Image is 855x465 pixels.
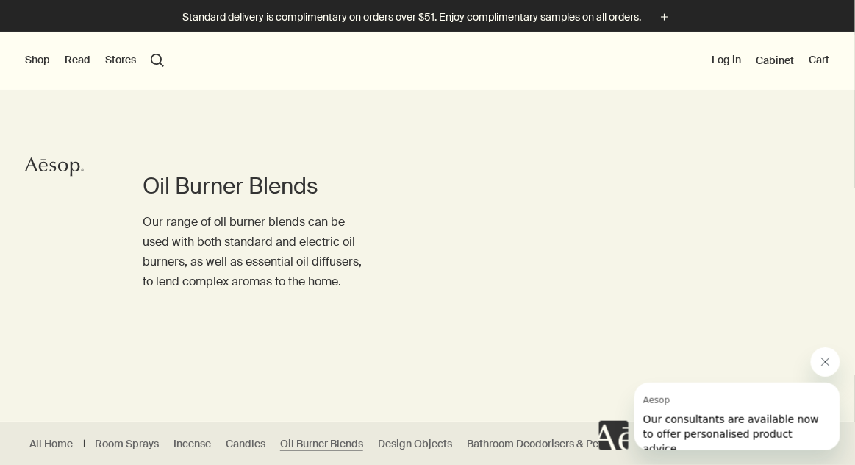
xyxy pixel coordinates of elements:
[183,9,673,26] button: Standard delivery is complimentary on orders over $51. Enjoy complimentary samples on all orders.
[712,32,830,90] nav: supplementary
[29,437,73,451] a: All Home
[25,156,84,178] svg: Aesop
[25,32,164,90] nav: primary
[183,10,642,25] p: Standard delivery is complimentary on orders over $51. Enjoy complimentary samples on all orders.
[634,383,840,450] iframe: Mensaje de Aesop
[95,437,159,451] a: Room Sprays
[467,437,607,451] a: Bathroom Deodorisers & Pets
[143,171,369,201] h1: Oil Burner Blends
[811,347,840,377] iframe: Cerrar mensaje de Aesop
[9,31,185,72] span: Our consultants are available now to offer personalised product advice.
[712,53,742,68] button: Log in
[151,54,164,67] button: Open search
[173,437,211,451] a: Incense
[105,53,136,68] button: Stores
[25,53,50,68] button: Shop
[599,347,840,450] div: Aesop dice “Our consultants are available now to offer personalised product advice.”. Abra la ven...
[378,437,452,451] a: Design Objects
[756,54,795,67] a: Cabinet
[21,152,87,185] a: Aesop
[65,53,90,68] button: Read
[280,437,363,451] a: Oil Burner Blends
[809,53,830,68] button: Cart
[143,212,369,292] p: Our range of oil burner blends can be used with both standard and electric oil burners, as well a...
[599,421,629,450] iframe: sin contenido
[226,437,265,451] a: Candles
